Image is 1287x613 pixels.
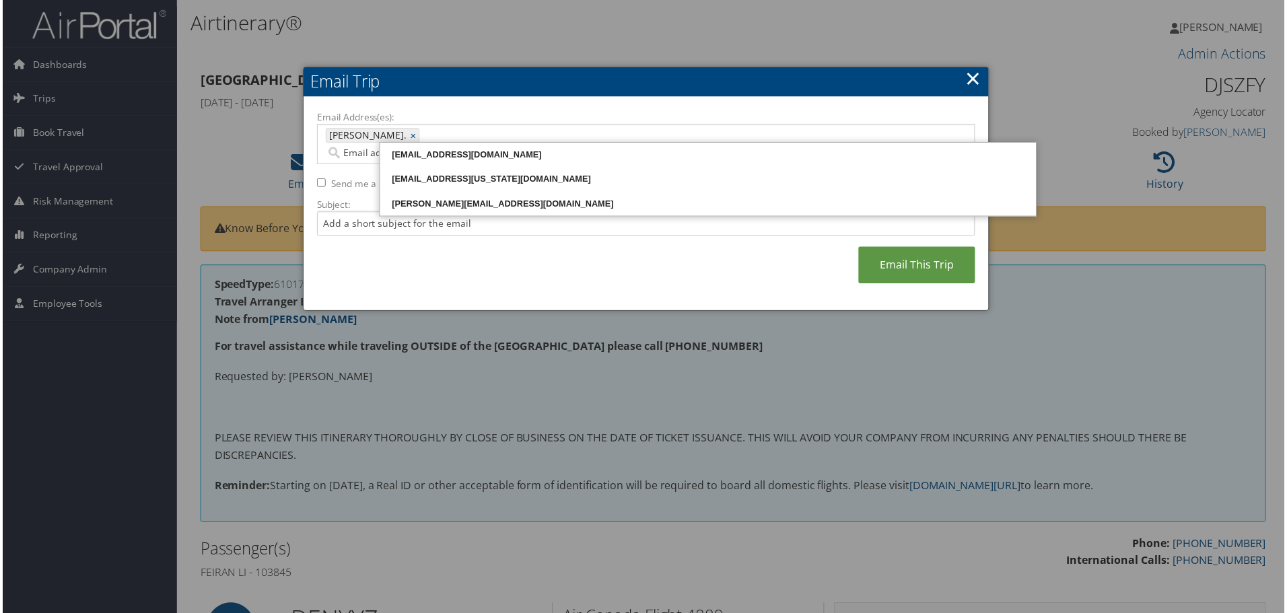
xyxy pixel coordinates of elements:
h2: Email Trip [302,67,990,97]
label: Email Address(es): [316,111,977,124]
span: [PERSON_NAME]. [325,129,406,143]
label: Send me a copy [330,178,398,191]
input: Email address (Separate multiple email addresses with commas) [324,147,911,160]
input: Add a short subject for the email [316,212,977,237]
div: [PERSON_NAME][EMAIL_ADDRESS][DOMAIN_NAME] [381,198,1036,211]
div: [EMAIL_ADDRESS][DOMAIN_NAME] [381,149,1036,162]
a: Email This Trip [860,248,977,285]
div: [EMAIL_ADDRESS][US_STATE][DOMAIN_NAME] [381,173,1036,186]
a: × [967,65,983,92]
label: Subject: [316,199,977,212]
a: × [409,129,418,143]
